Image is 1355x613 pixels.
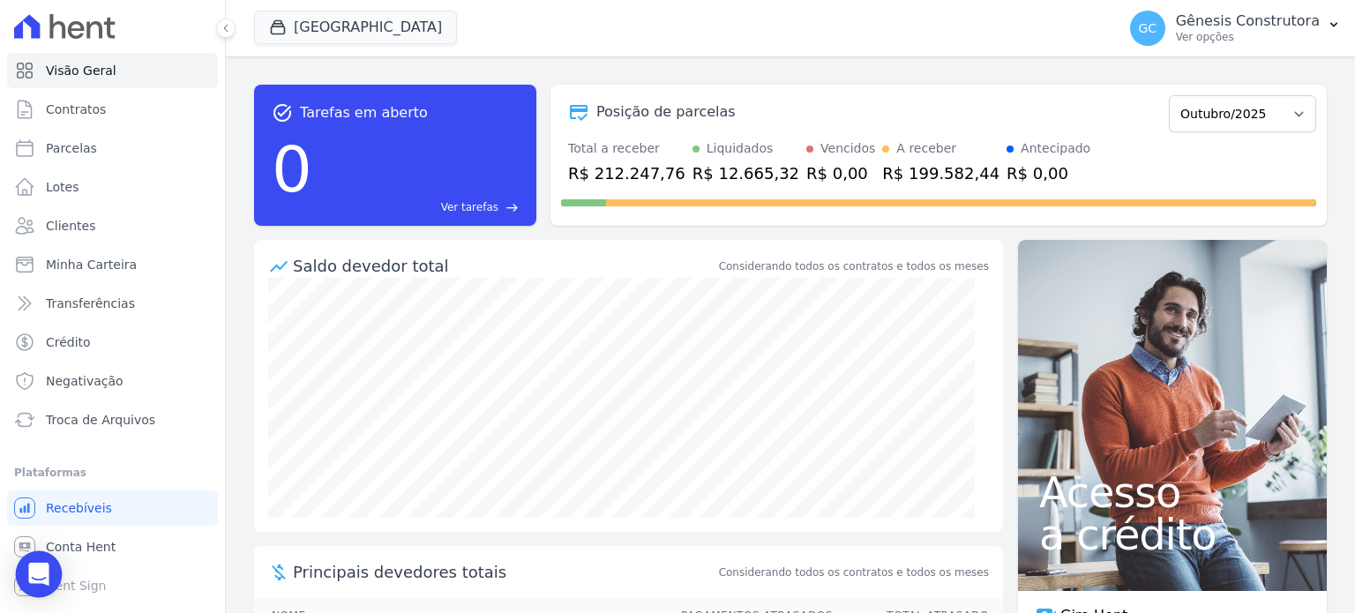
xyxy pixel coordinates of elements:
div: Saldo devedor total [293,254,715,278]
p: Gênesis Construtora [1176,12,1320,30]
span: a crédito [1039,513,1306,556]
span: Clientes [46,217,95,235]
a: Negativação [7,363,218,399]
a: Clientes [7,208,218,243]
span: task_alt [272,102,293,123]
a: Lotes [7,169,218,205]
div: R$ 199.582,44 [882,161,999,185]
a: Visão Geral [7,53,218,88]
span: Transferências [46,295,135,312]
span: Parcelas [46,139,97,157]
div: R$ 0,00 [806,161,875,185]
div: R$ 12.665,32 [692,161,799,185]
span: Lotes [46,178,79,196]
a: Recebíveis [7,490,218,526]
span: Visão Geral [46,62,116,79]
span: east [505,201,519,214]
div: Posição de parcelas [596,101,736,123]
div: Considerando todos os contratos e todos os meses [719,258,989,274]
a: Transferências [7,286,218,321]
button: GC Gênesis Construtora Ver opções [1116,4,1355,53]
div: R$ 212.247,76 [568,161,685,185]
span: Considerando todos os contratos e todos os meses [719,564,989,580]
a: Crédito [7,325,218,360]
div: Antecipado [1021,139,1090,158]
a: Troca de Arquivos [7,402,218,437]
div: 0 [272,123,312,215]
span: GC [1138,22,1157,34]
div: Total a receber [568,139,685,158]
span: Negativação [46,372,124,390]
span: Ver tarefas [441,199,498,215]
span: Principais devedores totais [293,560,715,584]
button: [GEOGRAPHIC_DATA] [254,11,457,44]
span: Recebíveis [46,499,112,517]
a: Contratos [7,92,218,127]
a: Ver tarefas east [319,199,519,215]
span: Contratos [46,101,106,118]
span: Minha Carteira [46,256,137,273]
a: Conta Hent [7,529,218,564]
div: R$ 0,00 [1007,161,1090,185]
span: Crédito [46,333,91,351]
span: Conta Hent [46,538,116,556]
div: Liquidados [707,139,774,158]
div: Plataformas [14,462,211,483]
div: Vencidos [820,139,875,158]
a: Minha Carteira [7,247,218,282]
span: Acesso [1039,471,1306,513]
div: Open Intercom Messenger [16,551,63,598]
p: Ver opções [1176,30,1320,44]
span: Tarefas em aberto [300,102,428,123]
div: A receber [896,139,956,158]
span: Troca de Arquivos [46,411,155,429]
a: Parcelas [7,131,218,166]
